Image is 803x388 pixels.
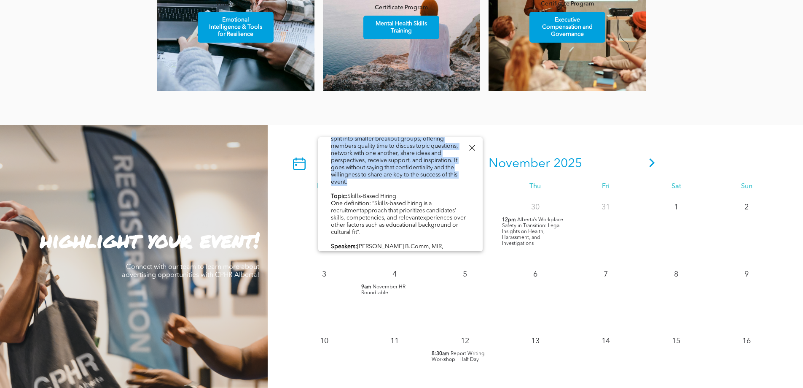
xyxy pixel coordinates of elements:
span: November HR Roundtable [361,285,406,296]
span: Emotional Intelligence & Tools for Resilience [199,12,272,42]
p: 5 [457,267,473,282]
p: 15 [669,334,684,349]
span: Report Writing Workshop - Half Day [432,351,485,362]
p: 7 [598,267,613,282]
span: 12pm [502,217,516,223]
b: Speakers: [331,244,357,250]
p: 12 [457,334,473,349]
p: 11 [387,334,402,349]
span: Connect with our team to learn more about advertising opportunities with CPHR Alberta! [122,264,259,279]
span: 9am [361,284,371,290]
p: 3 [317,267,332,282]
span: Mental Health Skills Training [365,16,438,39]
span: 2025 [553,157,582,170]
p: 30 [528,200,543,215]
p: 1 [669,200,684,215]
div: Fri [571,183,641,191]
p: 31 [598,200,613,215]
div: Thu [500,183,570,191]
p: 6 [528,267,543,282]
span: Executive Compensation and Governance [531,12,604,42]
div: Mon [289,183,359,191]
p: 4 [387,267,402,282]
p: 14 [598,334,613,349]
strong: highlight your event! [40,225,259,255]
p: 10 [317,334,332,349]
p: 16 [739,334,754,349]
span: Alberta’s Workplace Safety in Transition: Legal Insights on Health, Harassment, and Investigations [502,217,563,246]
p: 2 [739,200,754,215]
b: Topic: [331,193,347,199]
div: Sun [712,183,782,191]
p: 27 [317,200,332,215]
p: 9 [739,267,754,282]
div: Sat [641,183,712,191]
span: 8:30am [432,351,449,357]
p: 8 [669,267,684,282]
p: 13 [528,334,543,349]
span: November [489,157,550,170]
